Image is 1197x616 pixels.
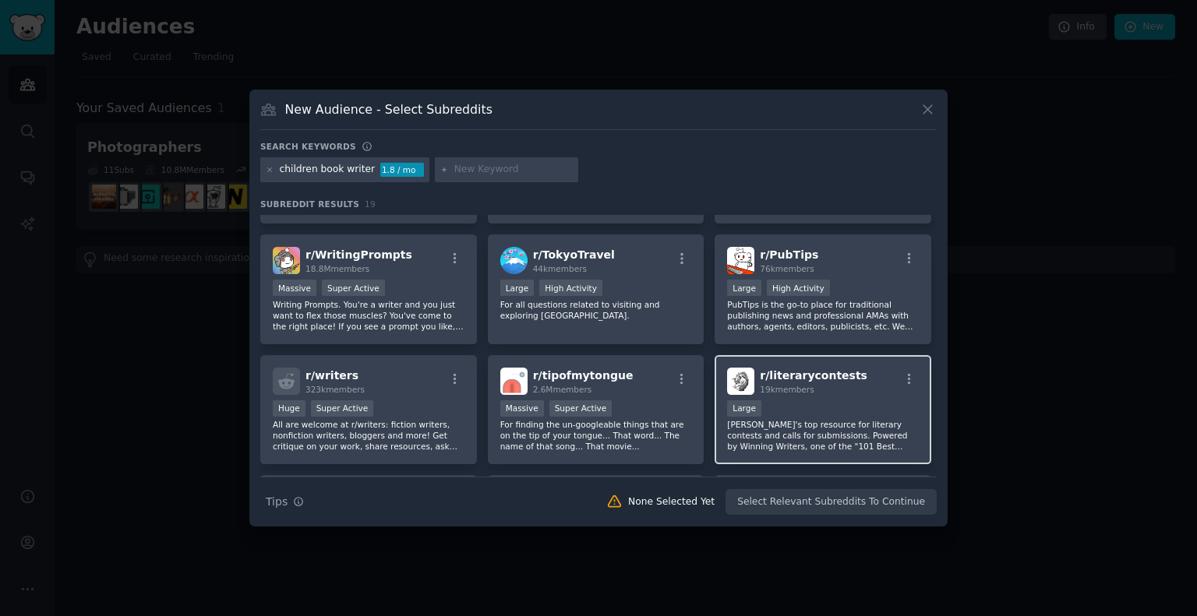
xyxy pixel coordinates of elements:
[305,385,365,394] span: 323k members
[760,264,814,273] span: 76k members
[500,280,535,296] div: Large
[273,400,305,417] div: Huge
[273,419,464,452] p: All are welcome at r/writers: fiction writers, nonfiction writers, bloggers and more! Get critiqu...
[285,101,493,118] h3: New Audience - Select Subreddits
[260,488,309,516] button: Tips
[727,368,754,395] img: literarycontests
[280,163,376,177] div: children book writer
[533,264,587,273] span: 44k members
[273,247,300,274] img: WritingPrompts
[305,264,369,273] span: 18.8M members
[454,163,573,177] input: New Keyword
[727,419,919,452] p: [PERSON_NAME]'s top resource for literary contests and calls for submissions. Powered by Winning ...
[727,400,761,417] div: Large
[266,494,288,510] span: Tips
[500,400,544,417] div: Massive
[727,280,761,296] div: Large
[273,299,464,332] p: Writing Prompts. You're a writer and you just want to flex those muscles? You've come to the righ...
[767,280,830,296] div: High Activity
[628,495,715,509] div: None Selected Yet
[500,419,692,452] p: For finding the un-googleable things that are on the tip of your tongue... That word... The name ...
[305,248,412,261] span: r/ WritingPrompts
[760,248,818,261] span: r/ PubTips
[322,280,385,296] div: Super Active
[549,400,613,417] div: Super Active
[533,385,592,394] span: 2.6M members
[760,385,814,394] span: 19k members
[760,369,867,382] span: r/ literarycontests
[365,199,376,209] span: 19
[380,163,424,177] div: 1.8 / mo
[533,248,615,261] span: r/ TokyoTravel
[500,368,528,395] img: tipofmytongue
[273,280,316,296] div: Massive
[305,369,358,382] span: r/ writers
[500,299,692,321] p: For all questions related to visiting and exploring [GEOGRAPHIC_DATA].
[500,247,528,274] img: TokyoTravel
[539,280,602,296] div: High Activity
[727,299,919,332] p: PubTips is the go-to place for traditional publishing news and professional AMAs with authors, ag...
[727,247,754,274] img: PubTips
[260,199,359,209] span: Subreddit Results
[533,369,634,382] span: r/ tipofmytongue
[260,141,356,152] h3: Search keywords
[311,400,374,417] div: Super Active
